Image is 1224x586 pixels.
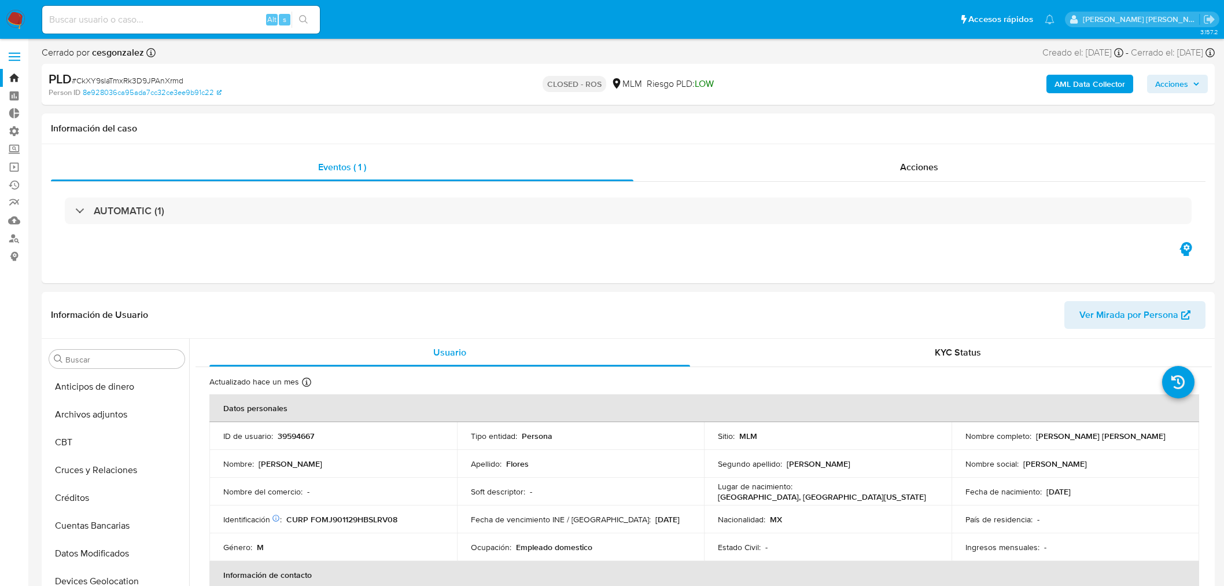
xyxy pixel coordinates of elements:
a: Notificaciones [1045,14,1055,24]
p: CLOSED - ROS [543,76,606,92]
b: PLD [49,69,72,88]
input: Buscar usuario o caso... [42,12,320,27]
button: AML Data Collector [1046,75,1133,93]
span: Acciones [900,160,938,174]
p: - [1037,514,1039,525]
p: Nacionalidad : [718,514,765,525]
p: carlos.obholz@mercadolibre.com [1083,14,1200,25]
button: Ver Mirada por Persona [1064,301,1205,329]
p: - [307,486,309,497]
p: M [257,542,264,552]
p: - [530,486,532,497]
p: Apellido : [471,459,502,469]
div: AUTOMATIC (1) [65,197,1192,224]
span: Cerrado por [42,46,144,59]
span: Eventos ( 1 ) [318,160,366,174]
input: Buscar [65,354,180,365]
p: Actualizado hace un mes [209,376,299,387]
p: [DATE] [1046,486,1071,497]
p: Empleado domestico [516,542,592,552]
span: Ver Mirada por Persona [1079,301,1178,329]
span: LOW [695,77,714,90]
h1: Información del caso [51,123,1205,134]
p: - [765,542,768,552]
p: Persona [522,431,552,441]
span: Usuario [433,346,466,359]
span: Acciones [1155,75,1188,93]
b: AML Data Collector [1055,75,1125,93]
p: Soft descriptor : [471,486,525,497]
p: 39594667 [278,431,314,441]
div: MLM [611,78,642,90]
p: Fecha de vencimiento INE / [GEOGRAPHIC_DATA] : [471,514,651,525]
p: [PERSON_NAME] [787,459,850,469]
p: Sitio : [718,431,735,441]
a: Salir [1203,13,1215,25]
p: Nombre completo : [965,431,1031,441]
p: MLM [739,431,757,441]
p: Estado Civil : [718,542,761,552]
p: [DATE] [655,514,680,525]
button: Acciones [1147,75,1208,93]
button: Créditos [45,484,189,512]
p: Nombre del comercio : [223,486,303,497]
p: CURP FOMJ901129HBSLRV08 [286,514,397,525]
p: Tipo entidad : [471,431,517,441]
div: Creado el: [DATE] [1042,46,1123,59]
button: Archivos adjuntos [45,401,189,428]
span: Riesgo PLD: [647,78,714,90]
p: Nombre : [223,459,254,469]
button: Datos Modificados [45,540,189,567]
th: Datos personales [209,394,1199,422]
span: KYC Status [935,346,981,359]
button: Cruces y Relaciones [45,456,189,484]
button: Cuentas Bancarias [45,512,189,540]
p: Fecha de nacimiento : [965,486,1042,497]
p: [PERSON_NAME] [259,459,322,469]
a: 8e928036ca95ada7cc32ce3ee9b91c22 [83,87,222,98]
p: Ingresos mensuales : [965,542,1039,552]
span: s [283,14,286,25]
b: cesgonzalez [90,46,144,59]
p: [PERSON_NAME] [1023,459,1087,469]
h1: Información de Usuario [51,309,148,321]
button: Buscar [54,354,63,364]
span: Alt [267,14,276,25]
p: ID de usuario : [223,431,273,441]
span: - [1126,46,1129,59]
span: Accesos rápidos [968,13,1033,25]
b: Person ID [49,87,80,98]
p: Identificación : [223,514,282,525]
button: search-icon [292,12,315,28]
span: # CkXY9slaTmxRk3D9JPAnXrmd [72,75,183,86]
p: [PERSON_NAME] [PERSON_NAME] [1036,431,1166,441]
button: Anticipos de dinero [45,373,189,401]
div: Cerrado el: [DATE] [1131,46,1215,59]
p: - [1044,542,1046,552]
p: Flores [506,459,529,469]
p: Lugar de nacimiento : [718,481,792,492]
p: País de residencia : [965,514,1033,525]
p: Nombre social : [965,459,1019,469]
p: Segundo apellido : [718,459,782,469]
p: MX [770,514,782,525]
p: Ocupación : [471,542,511,552]
h3: AUTOMATIC (1) [94,204,164,217]
button: CBT [45,428,189,456]
p: Género : [223,542,252,552]
p: [GEOGRAPHIC_DATA], [GEOGRAPHIC_DATA][US_STATE] [718,492,926,502]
